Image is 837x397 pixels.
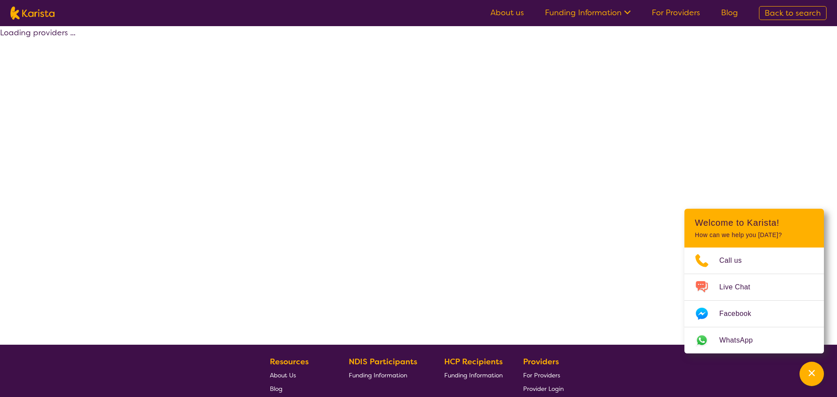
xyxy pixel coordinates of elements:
[719,307,762,320] span: Facebook
[684,248,824,353] ul: Choose channel
[270,356,309,367] b: Resources
[270,385,282,393] span: Blog
[523,385,564,393] span: Provider Login
[800,362,824,386] button: Channel Menu
[719,334,763,347] span: WhatsApp
[684,209,824,353] div: Channel Menu
[349,356,417,367] b: NDIS Participants
[759,6,827,20] a: Back to search
[523,368,564,382] a: For Providers
[765,8,821,18] span: Back to search
[719,281,761,294] span: Live Chat
[523,356,559,367] b: Providers
[523,382,564,395] a: Provider Login
[695,217,813,228] h2: Welcome to Karista!
[545,7,631,18] a: Funding Information
[270,371,296,379] span: About Us
[349,368,424,382] a: Funding Information
[652,7,700,18] a: For Providers
[490,7,524,18] a: About us
[719,254,752,267] span: Call us
[270,368,328,382] a: About Us
[444,356,503,367] b: HCP Recipients
[10,7,54,20] img: Karista logo
[721,7,738,18] a: Blog
[270,382,328,395] a: Blog
[523,371,560,379] span: For Providers
[695,231,813,239] p: How can we help you [DATE]?
[444,371,503,379] span: Funding Information
[684,327,824,353] a: Web link opens in a new tab.
[349,371,407,379] span: Funding Information
[444,368,503,382] a: Funding Information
